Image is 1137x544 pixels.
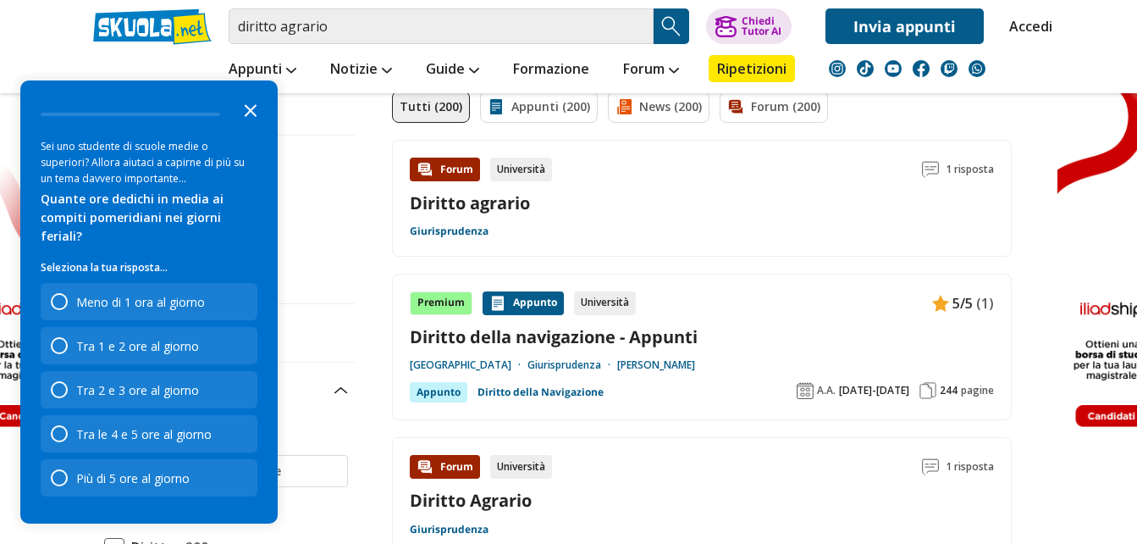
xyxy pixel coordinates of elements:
img: Pagine [919,382,936,399]
span: pagine [961,384,994,397]
div: Università [490,158,552,181]
a: Tutti (200) [392,91,470,123]
img: Forum filtro contenuto [727,98,744,115]
span: (1) [976,292,994,314]
a: [GEOGRAPHIC_DATA] [410,358,527,372]
a: Guide [422,55,483,86]
button: Close the survey [234,92,268,126]
button: ChiediTutor AI [706,8,792,44]
a: Giurisprudenza [410,225,488,238]
a: Giurisprudenza [527,358,617,372]
img: Commenti lettura [922,458,939,475]
a: Diritto Agrario [410,489,532,512]
span: 244 [940,384,958,397]
div: Università [574,291,636,315]
img: WhatsApp [969,60,985,77]
a: Notizie [326,55,396,86]
p: Seleziona la tua risposta... [41,259,257,276]
span: 5/5 [952,292,973,314]
a: Appunti [224,55,301,86]
div: Appunto [483,291,564,315]
div: Più di 5 ore al giorno [41,459,257,497]
a: Invia appunti [825,8,984,44]
a: [PERSON_NAME] [617,358,695,372]
img: Forum contenuto [417,458,433,475]
div: Chiedi Tutor AI [742,16,781,36]
a: Forum (200) [720,91,828,123]
div: Tra 1 e 2 ore al giorno [76,338,199,354]
img: Appunti contenuto [489,295,506,312]
img: Cerca appunti, riassunti o versioni [659,14,684,39]
img: Commenti lettura [922,161,939,178]
div: Forum [410,455,480,479]
a: Appunti (200) [480,91,598,123]
div: Università [490,455,552,479]
a: Forum [619,55,683,86]
img: Anno accademico [797,382,814,399]
div: Tra 2 e 3 ore al giorno [41,371,257,408]
img: Apri e chiudi sezione [334,387,348,394]
img: Appunti filtro contenuto [488,98,505,115]
div: Meno di 1 ora al giorno [76,294,205,310]
div: Tra le 4 e 5 ore al giorno [41,415,257,452]
a: Giurisprudenza [410,523,488,536]
a: Formazione [509,55,593,86]
a: News (200) [608,91,709,123]
a: Diritto della Navigazione [477,382,604,402]
div: Meno di 1 ora al giorno [41,283,257,320]
img: facebook [913,60,930,77]
button: Search Button [654,8,689,44]
div: Tra 1 e 2 ore al giorno [41,327,257,364]
a: Accedi [1009,8,1045,44]
img: youtube [885,60,902,77]
a: Ripetizioni [709,55,795,82]
div: Quante ore dedichi in media ai compiti pomeridiani nei giorni feriali? [41,190,257,246]
input: Cerca appunti, riassunti o versioni [229,8,654,44]
div: Premium [410,291,472,315]
img: Forum contenuto [417,161,433,178]
div: Tra le 4 e 5 ore al giorno [76,426,212,442]
img: instagram [829,60,846,77]
span: [DATE]-[DATE] [839,384,909,397]
a: Diritto agrario [410,192,530,214]
div: Tra 2 e 3 ore al giorno [76,382,199,398]
span: 1 risposta [946,158,994,181]
img: Appunti contenuto [932,295,949,312]
img: News filtro contenuto [615,98,632,115]
div: Survey [20,80,278,524]
div: Forum [410,158,480,181]
div: Sei uno studente di scuole medie o superiori? Allora aiutaci a capirne di più su un tema davvero ... [41,138,257,186]
img: twitch [941,60,958,77]
span: A.A. [817,384,836,397]
span: 1 risposta [946,455,994,479]
div: Più di 5 ore al giorno [76,470,190,486]
a: Diritto della navigazione - Appunti [410,325,994,348]
div: Appunto [410,382,467,402]
img: tiktok [857,60,874,77]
